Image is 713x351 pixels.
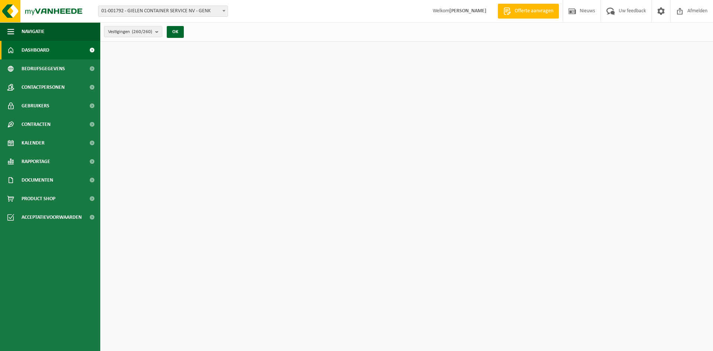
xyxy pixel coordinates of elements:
span: Dashboard [22,41,49,59]
span: Rapportage [22,152,50,171]
span: Contracten [22,115,51,134]
span: Documenten [22,171,53,189]
a: Offerte aanvragen [498,4,559,19]
span: Acceptatievoorwaarden [22,208,82,227]
button: Vestigingen(260/260) [104,26,162,37]
strong: [PERSON_NAME] [449,8,486,14]
span: Product Shop [22,189,55,208]
button: OK [167,26,184,38]
span: 01-001792 - GIELEN CONTAINER SERVICE NV - GENK [98,6,228,16]
count: (260/260) [132,29,152,34]
span: Kalender [22,134,45,152]
span: Offerte aanvragen [513,7,555,15]
span: Navigatie [22,22,45,41]
span: Vestigingen [108,26,152,38]
span: Contactpersonen [22,78,65,97]
span: 01-001792 - GIELEN CONTAINER SERVICE NV - GENK [98,6,228,17]
span: Bedrijfsgegevens [22,59,65,78]
span: Gebruikers [22,97,49,115]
